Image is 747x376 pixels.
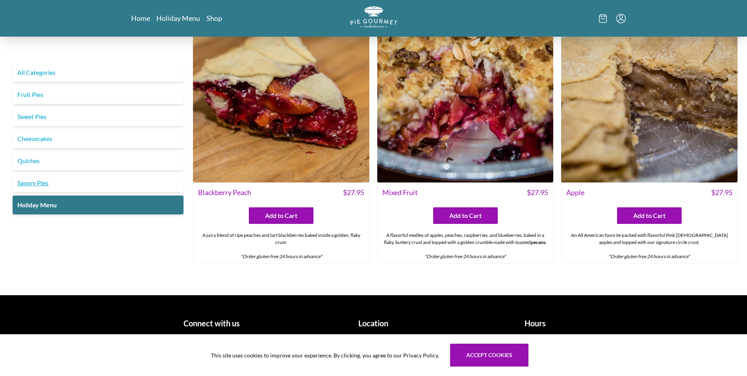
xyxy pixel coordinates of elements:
[241,253,322,259] em: *Order gluten free 24 hours in advance*
[633,211,665,220] span: Add to Cart
[206,13,222,23] a: Shop
[617,207,682,224] button: Add to Cart
[433,207,498,224] button: Add to Cart
[527,187,548,198] span: $ 27.95
[13,195,184,214] a: Holiday Menu
[449,211,482,220] span: Add to Cart
[616,14,626,23] button: Menu
[562,229,737,263] div: An All American favorite packed with flavorful Pink [DEMOGRAPHIC_DATA] apples and topped with our...
[13,107,184,126] a: Sweet Pies
[711,187,732,198] span: $ 27.95
[13,63,184,82] a: All Categories
[350,6,397,28] img: logo
[193,229,369,263] div: A juicy blend of ripe peaches and tart blackberries baked inside a golden, flaky crust.
[566,187,584,198] span: Apple
[134,317,290,329] h1: Connect with us
[608,253,690,259] em: *Order gluten free 24 hours in advance*
[193,6,369,182] img: Blackberry Peach
[198,187,251,198] span: Blackberry Peach
[13,85,184,104] a: Fruit Pies
[424,253,506,259] em: *Order gluten free 24 hours in advance*
[13,173,184,192] a: Savory Pies
[249,207,313,224] button: Add to Cart
[296,317,451,329] h1: Location
[458,317,613,329] h1: Hours
[265,211,297,220] span: Add to Cart
[13,151,184,170] a: Quiches
[350,6,397,30] a: Logo
[156,13,200,23] a: Holiday Menu
[343,187,364,198] span: $ 27.95
[211,351,439,359] span: This site uses cookies to improve your experience. By clicking, you agree to our Privacy Policy.
[13,129,184,148] a: Cheesecakes
[377,6,554,182] img: Mixed Fruit
[531,239,547,245] strong: pecans.
[561,6,738,182] img: Apple
[131,13,150,23] a: Home
[378,229,553,263] div: A flavorful medley of apples, peaches, raspberries, and blueberries, baked in a flaky, buttery cr...
[450,344,528,367] button: Accept cookies
[382,187,418,198] span: Mixed Fruit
